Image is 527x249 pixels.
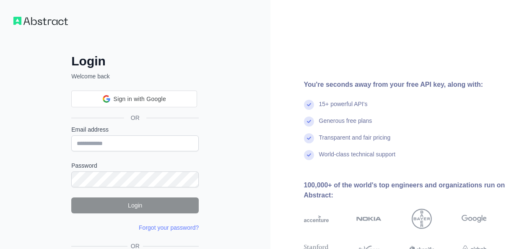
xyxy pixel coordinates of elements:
[462,209,487,229] img: google
[304,150,314,160] img: check mark
[304,209,329,229] img: accenture
[319,150,396,167] div: World-class technical support
[356,209,382,229] img: nokia
[319,100,368,117] div: 15+ powerful API's
[319,133,391,150] div: Transparent and fair pricing
[71,125,199,134] label: Email address
[304,117,314,127] img: check mark
[71,197,199,213] button: Login
[139,224,199,231] a: Forgot your password?
[114,95,166,104] span: Sign in with Google
[304,133,314,143] img: check mark
[124,114,146,122] span: OR
[71,54,199,69] h2: Login
[71,161,199,170] label: Password
[13,17,68,25] img: Workflow
[304,80,514,90] div: You're seconds away from your free API key, along with:
[71,72,199,80] p: Welcome back
[319,117,372,133] div: Generous free plans
[412,209,432,229] img: bayer
[304,100,314,110] img: check mark
[71,91,197,107] div: Sign in with Google
[304,180,514,200] div: 100,000+ of the world's top engineers and organizations run on Abstract:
